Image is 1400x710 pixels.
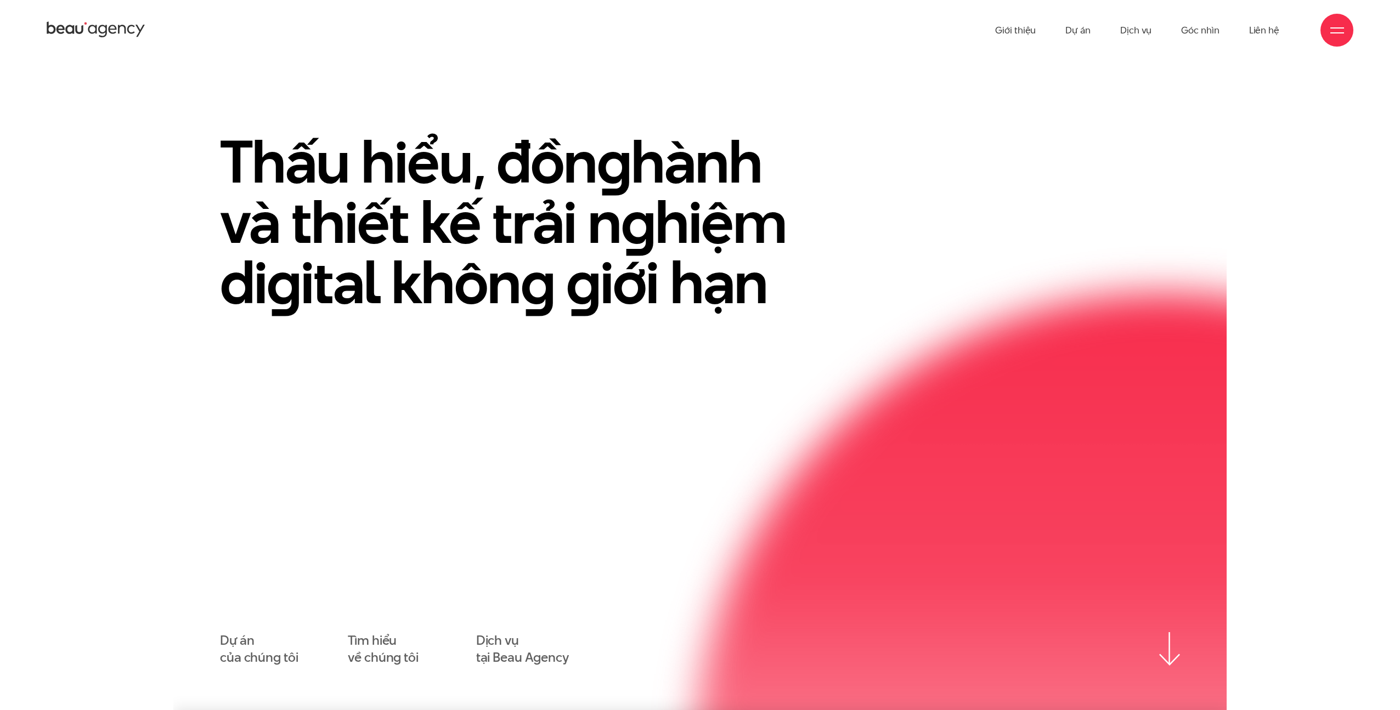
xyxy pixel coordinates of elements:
[521,241,555,323] en: g
[348,632,419,666] a: Tìm hiểuvề chúng tôi
[566,241,600,323] en: g
[220,632,298,666] a: Dự áncủa chúng tôi
[621,181,655,263] en: g
[267,241,301,323] en: g
[476,632,569,666] a: Dịch vụtại Beau Agency
[597,121,631,203] en: g
[220,132,823,313] h1: Thấu hiểu, đồn hành và thiết kế trải n hiệm di ital khôn iới hạn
